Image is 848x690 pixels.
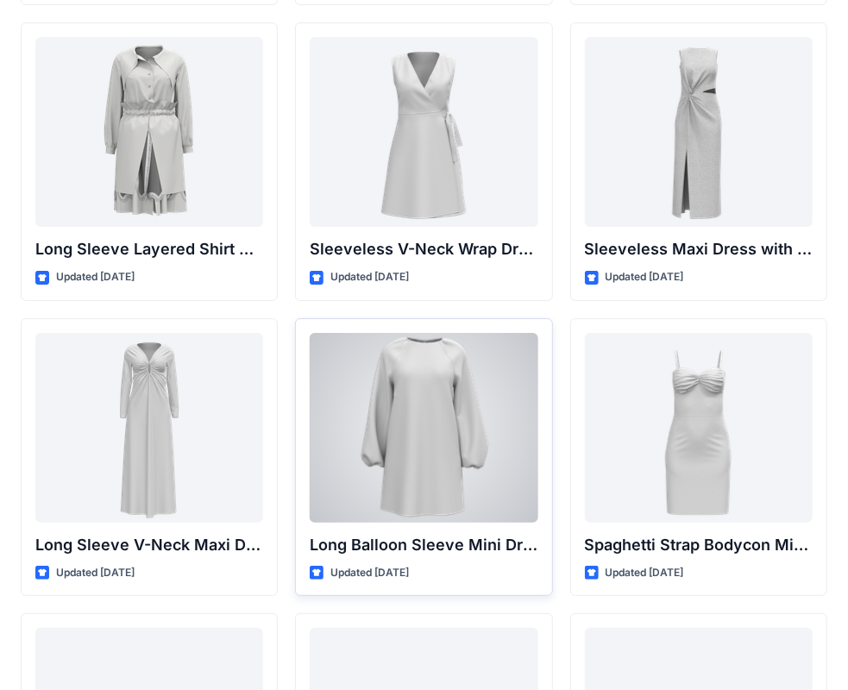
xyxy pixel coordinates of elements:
a: Sleeveless V-Neck Wrap Dress [310,37,537,227]
p: Long Sleeve V-Neck Maxi Dress with Twisted Detail [35,533,263,557]
a: Spaghetti Strap Bodycon Mini Dress with Bust Detail [585,333,813,523]
p: Long Sleeve Layered Shirt Dress with Drawstring Waist [35,237,263,261]
a: Long Sleeve V-Neck Maxi Dress with Twisted Detail [35,333,263,523]
p: Spaghetti Strap Bodycon Mini Dress with Bust Detail [585,533,813,557]
p: Sleeveless Maxi Dress with Twist Detail and Slit [585,237,813,261]
p: Updated [DATE] [330,268,409,286]
a: Long Balloon Sleeve Mini Dress [310,333,537,523]
a: Sleeveless Maxi Dress with Twist Detail and Slit [585,37,813,227]
p: Updated [DATE] [56,564,135,582]
p: Updated [DATE] [330,564,409,582]
p: Sleeveless V-Neck Wrap Dress [310,237,537,261]
p: Updated [DATE] [606,268,684,286]
p: Updated [DATE] [56,268,135,286]
p: Long Balloon Sleeve Mini Dress [310,533,537,557]
a: Long Sleeve Layered Shirt Dress with Drawstring Waist [35,37,263,227]
p: Updated [DATE] [606,564,684,582]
